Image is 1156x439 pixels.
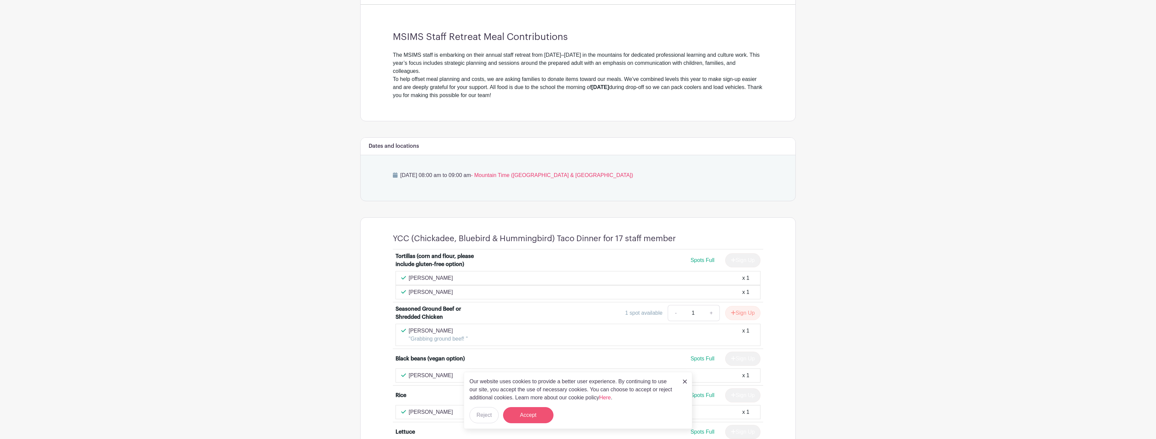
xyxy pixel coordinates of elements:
p: "Grabbing ground beef! " [409,335,468,343]
div: x 1 [742,288,749,296]
p: [PERSON_NAME] [409,274,453,282]
a: - [668,305,683,321]
h4: YCC (Chickadee, Bluebird & Hummingbird) Taco Dinner for 17 staff member [393,234,676,244]
h3: MSIMS Staff Retreat Meal Contributions [393,32,763,43]
div: x 1 [742,327,749,343]
div: Rice [396,391,406,399]
a: + [703,305,720,321]
div: To help offset meal planning and costs, we are asking families to donate items toward our meals. ... [393,75,763,99]
div: Seasoned Ground Beef or Shredded Chicken [396,305,479,321]
button: Accept [503,407,553,423]
button: Reject [469,407,499,423]
span: Spots Full [691,257,714,263]
p: [DATE] 08:00 am to 09:00 am [393,171,763,179]
div: x 1 [742,408,749,416]
span: Spots Full [691,392,714,398]
span: Spots Full [691,356,714,361]
span: - Mountain Time ([GEOGRAPHIC_DATA] & [GEOGRAPHIC_DATA]) [471,172,633,178]
p: [PERSON_NAME] [409,288,453,296]
button: Sign Up [725,306,760,320]
p: [PERSON_NAME] [409,327,468,335]
img: close_button-5f87c8562297e5c2d7936805f587ecaba9071eb48480494691a3f1689db116b3.svg [683,380,687,384]
a: Here [599,395,611,400]
div: x 1 [742,274,749,282]
p: Our website uses cookies to provide a better user experience. By continuing to use our site, you ... [469,378,676,402]
div: Lettuce [396,428,415,436]
div: The MSIMS staff is embarking on their annual staff retreat from [DATE]–[DATE] in the mountains fo... [393,51,763,75]
h6: Dates and locations [369,143,419,149]
p: [PERSON_NAME] [409,408,453,416]
span: Spots Full [691,429,714,435]
div: x 1 [742,371,749,380]
p: [PERSON_NAME] [409,371,453,380]
div: Tortillas (corn and flour, please include gluten-free option) [396,252,479,268]
div: 1 spot available [625,309,662,317]
strong: [DATE] [591,84,609,90]
div: Black beans (vegan option) [396,355,465,363]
